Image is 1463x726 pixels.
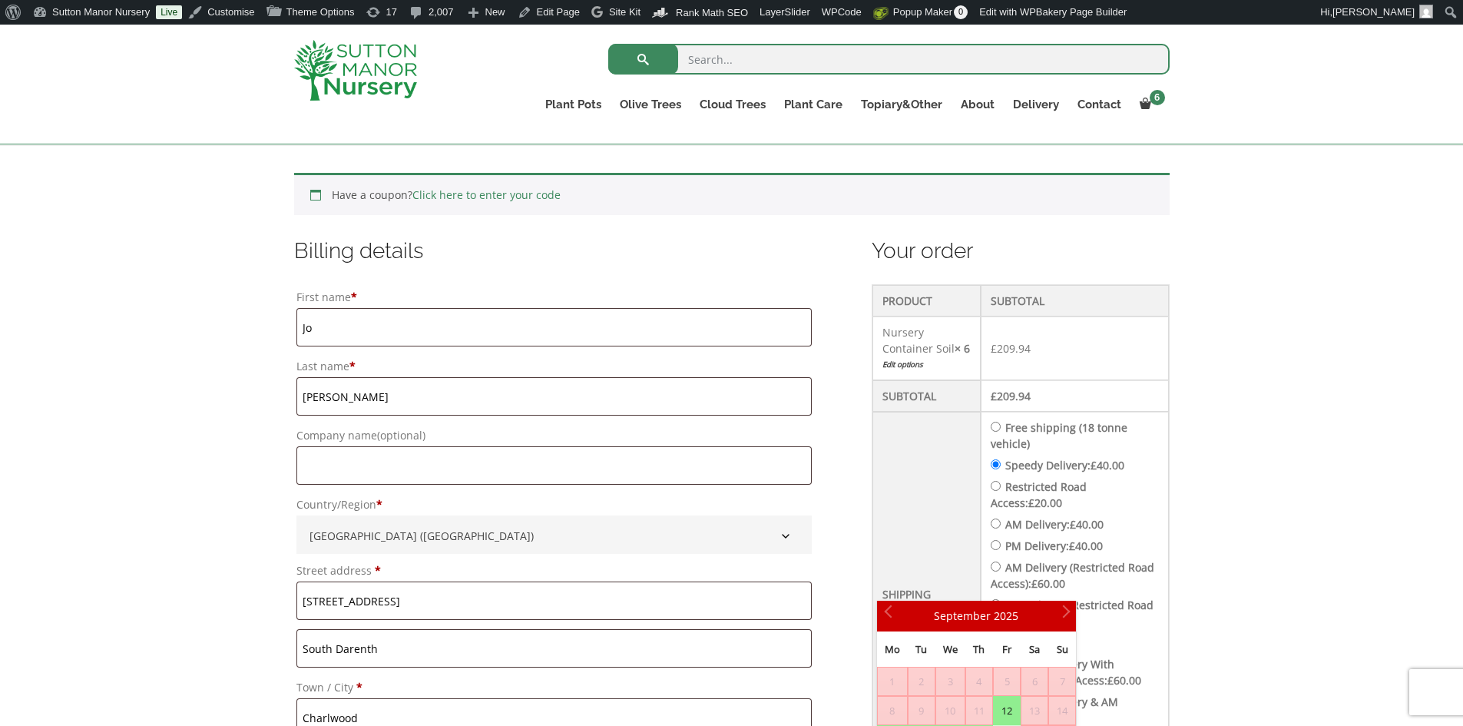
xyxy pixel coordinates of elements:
[1002,642,1011,656] span: Friday
[690,94,775,115] a: Cloud Trees
[991,341,1031,356] bdi: 209.94
[1068,94,1130,115] a: Contact
[878,697,907,724] span: 8
[915,642,927,656] span: Tuesday
[1005,458,1124,472] label: Speedy Delivery:
[304,523,805,549] span: United Kingdom (UK)
[412,187,561,202] a: Click here to enter your code
[377,428,425,443] span: (optional)
[1070,517,1104,532] bdi: 40.00
[294,40,417,101] img: logo
[1021,668,1048,695] span: 6
[608,44,1170,75] input: Search...
[991,341,997,356] span: £
[296,287,813,308] label: First name
[1031,576,1065,591] bdi: 60.00
[909,697,935,724] span: 9
[296,629,813,668] input: Apartment, suite, unit, etc. (optional)
[775,94,852,115] a: Plant Care
[296,356,813,377] label: Last name
[994,697,1020,724] a: 12
[1049,668,1075,695] span: 7
[296,494,813,515] label: Country/Region
[955,341,970,356] strong: × 6
[609,6,640,18] span: Site Kit
[1031,576,1038,591] span: £
[296,582,813,620] input: House number and street name
[1091,458,1097,472] span: £
[611,94,690,115] a: Olive Trees
[991,560,1154,591] label: AM Delivery (Restricted Road Access):
[1005,539,1103,553] label: PM Delivery:
[991,420,1127,451] label: Free shipping (18 tonne vehicle)
[885,642,900,656] span: Monday
[1107,673,1114,688] span: £
[1070,517,1076,532] span: £
[1057,610,1069,622] span: Next
[877,603,903,629] a: Prev
[936,697,965,724] span: 10
[981,285,1169,317] th: Subtotal
[1332,6,1415,18] span: [PERSON_NAME]
[991,389,1031,403] bdi: 209.94
[991,389,997,403] span: £
[994,608,1018,623] span: 2025
[156,5,182,19] a: Live
[991,598,1154,628] label: PM Delivery (Restricted Road Access):
[852,94,952,115] a: Topiary&Other
[1021,697,1048,724] span: 13
[872,237,1169,265] h3: Your order
[1029,642,1040,656] span: Saturday
[943,642,958,656] span: Wednesday
[536,94,611,115] a: Plant Pots
[296,425,813,446] label: Company name
[991,479,1087,510] label: Restricted Road Access:
[882,356,970,373] a: Edit options
[909,668,935,695] span: 2
[952,94,1004,115] a: About
[1050,603,1076,629] a: Next
[954,5,968,19] span: 0
[884,610,896,622] span: Prev
[676,7,748,18] span: Rank Math SEO
[294,237,815,265] h3: Billing details
[872,317,980,380] td: Nursery Container Soil
[993,696,1021,725] td: Available Deliveries20
[1028,496,1034,510] span: £
[878,668,907,695] span: 1
[1005,517,1104,532] label: AM Delivery:
[296,515,813,554] span: Country/Region
[296,677,813,698] label: Town / City
[994,668,1020,695] span: 5
[973,642,985,656] span: Thursday
[296,560,813,582] label: Street address
[1069,539,1075,553] span: £
[1057,642,1068,656] span: Sunday
[872,380,980,412] th: Subtotal
[966,697,992,724] span: 11
[1049,697,1075,724] span: 14
[936,668,965,695] span: 3
[1028,496,1062,510] bdi: 20.00
[294,173,1170,215] div: Have a coupon?
[1069,539,1103,553] bdi: 40.00
[1150,90,1165,105] span: 6
[1091,458,1124,472] bdi: 40.00
[1130,94,1170,115] a: 6
[872,285,980,317] th: Product
[966,668,992,695] span: 4
[934,608,991,623] span: September
[1107,673,1141,688] bdi: 60.00
[1004,94,1068,115] a: Delivery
